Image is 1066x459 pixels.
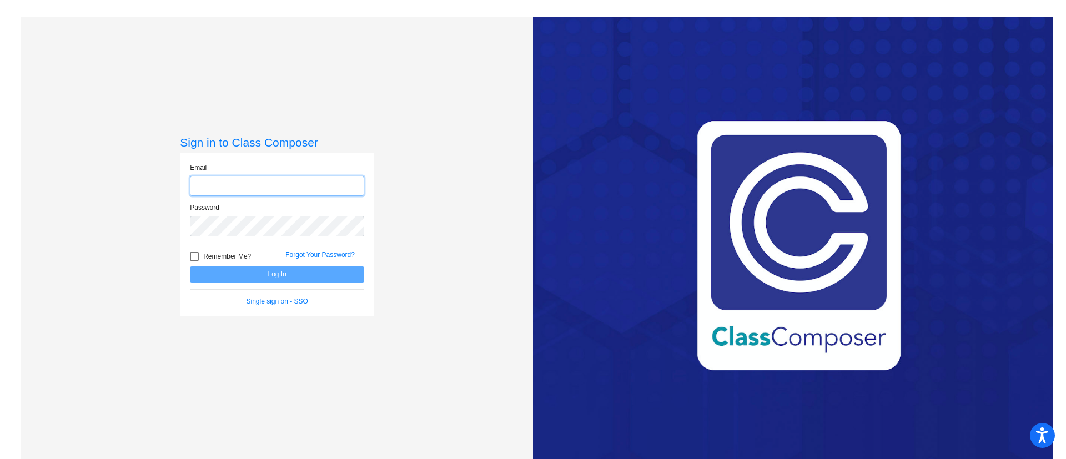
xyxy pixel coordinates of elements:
[180,135,374,149] h3: Sign in to Class Composer
[203,250,251,263] span: Remember Me?
[190,163,207,173] label: Email
[190,203,219,213] label: Password
[247,297,308,305] a: Single sign on - SSO
[190,266,364,283] button: Log In
[285,251,355,259] a: Forgot Your Password?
